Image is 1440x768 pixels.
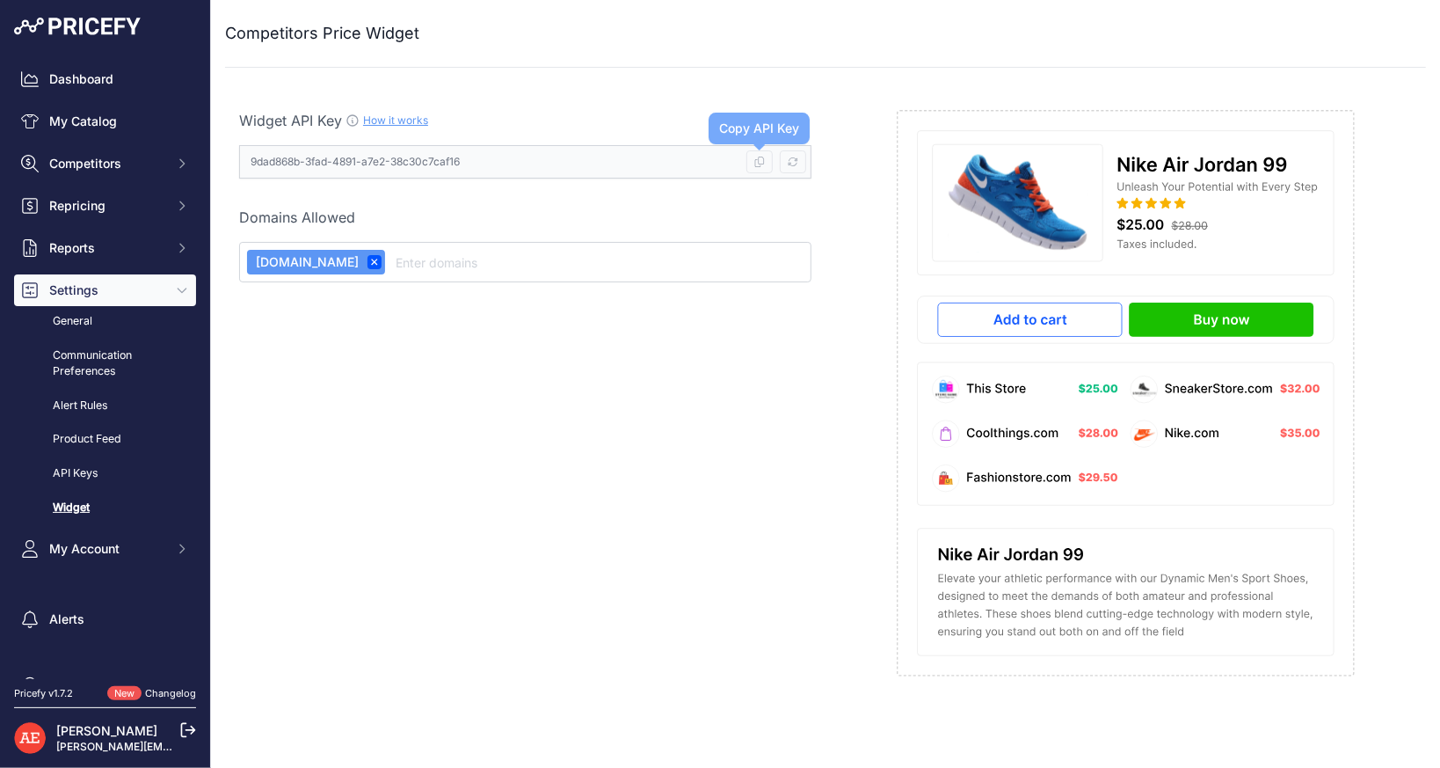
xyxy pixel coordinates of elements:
a: Product Feed [14,424,196,455]
a: Suggest a feature [14,670,196,702]
a: [PERSON_NAME] [56,723,157,738]
button: Repricing [14,190,196,222]
span: New [107,686,142,701]
button: Competitors [14,148,196,179]
span: Reports [49,239,164,257]
a: Dashboard [14,63,196,95]
span: Copy API Key [719,121,799,135]
a: How it works [363,113,428,127]
button: Reports [14,232,196,264]
h2: Competitors Price Widget [225,21,419,46]
span: Widget API Key [239,112,342,129]
button: Settings [14,274,196,306]
a: Alerts [14,603,196,635]
a: Alert Rules [14,391,196,421]
img: Pricefy Logo [14,18,141,35]
a: Changelog [145,687,196,699]
a: General [14,306,196,337]
span: Domains Allowed [239,208,355,226]
nav: Sidebar [14,63,196,702]
span: My Account [49,540,164,558]
a: My Catalog [14,106,196,137]
a: API Keys [14,458,196,489]
span: Repricing [49,197,164,215]
span: Settings [49,282,164,299]
div: Pricefy v1.7.2 [14,686,73,701]
a: Widget [14,493,196,523]
span: [DOMAIN_NAME] [251,253,359,271]
input: Enter domains [392,252,804,273]
a: Communication Preferences [14,340,196,387]
a: [PERSON_NAME][EMAIL_ADDRESS][DOMAIN_NAME] [56,740,327,753]
button: My Account [14,533,196,565]
span: Competitors [49,155,164,172]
